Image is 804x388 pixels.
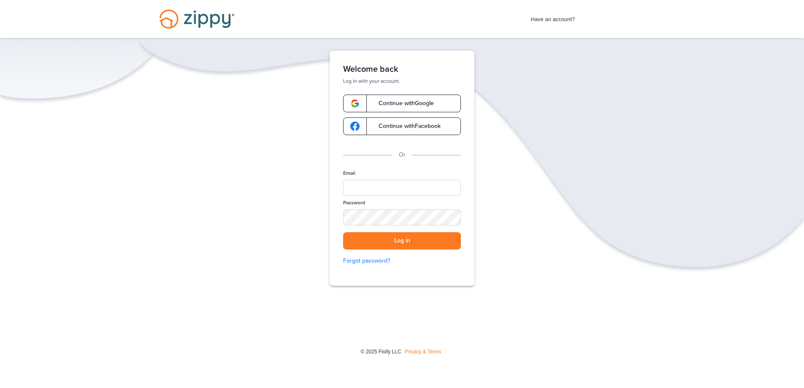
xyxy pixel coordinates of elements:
[360,349,401,355] span: © 2025 Floify LLC
[343,209,461,225] input: Password
[343,117,461,135] a: google-logoContinue withFacebook
[343,64,461,74] h1: Welcome back
[405,349,441,355] a: Privacy & Terms
[350,99,360,108] img: google-logo
[350,122,360,131] img: google-logo
[370,123,441,129] span: Continue with Facebook
[370,100,434,106] span: Continue with Google
[343,199,365,206] label: Password
[531,11,575,24] span: Have an account?
[399,150,406,160] p: Or
[343,78,461,84] p: Log in with your account.
[343,232,461,250] button: Log in
[343,180,461,196] input: Email
[343,170,355,177] label: Email
[343,256,461,266] a: Forgot password?
[343,95,461,112] a: google-logoContinue withGoogle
